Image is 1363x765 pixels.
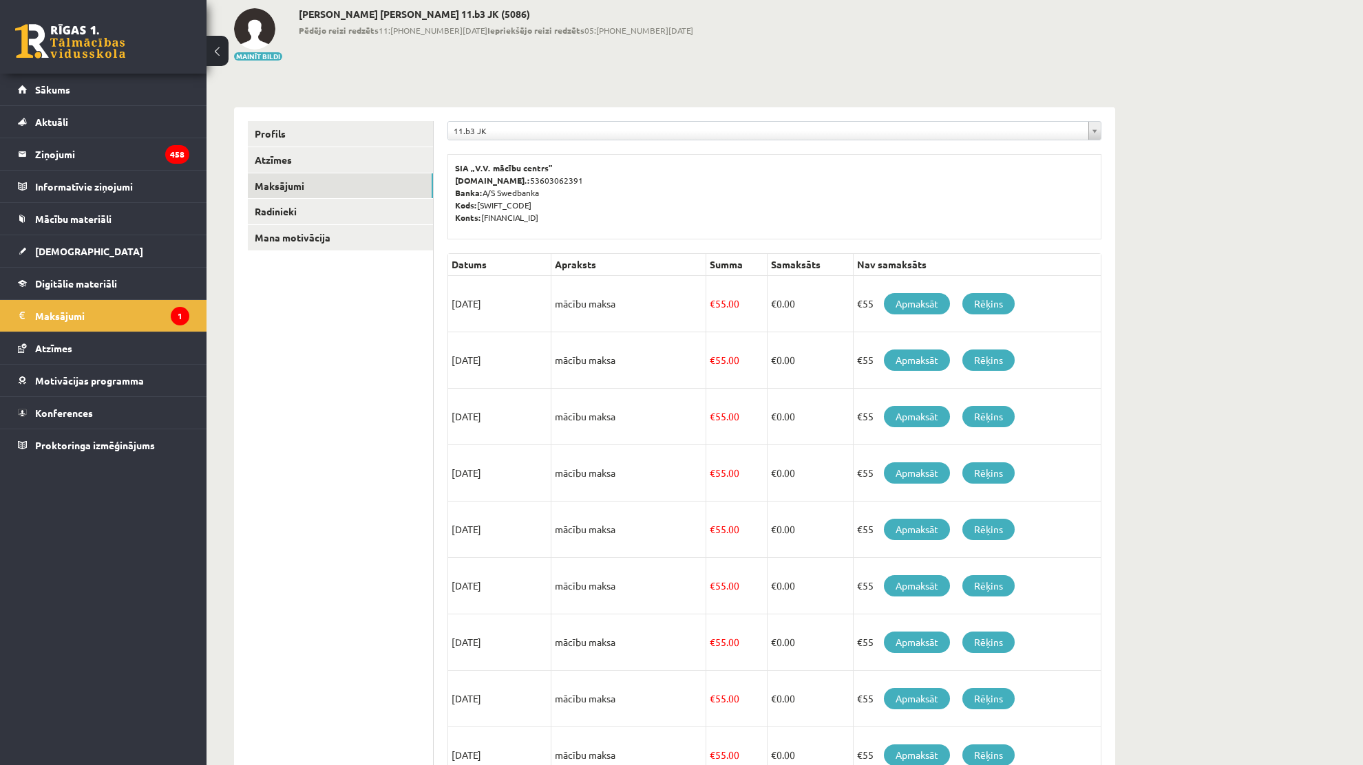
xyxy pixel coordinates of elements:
[771,410,776,422] span: €
[767,671,853,727] td: 0.00
[15,24,125,58] a: Rīgas 1. Tālmācības vidusskola
[18,268,189,299] a: Digitālie materiāli
[299,8,693,20] h2: [PERSON_NAME] [PERSON_NAME] 11.b3 JK (5086)
[455,200,477,211] b: Kods:
[884,575,950,596] a: Apmaksāt
[853,254,1101,276] th: Nav samaksāts
[165,145,189,164] i: 458
[448,558,551,614] td: [DATE]
[35,407,93,419] span: Konferences
[962,575,1015,596] a: Rēķins
[455,162,553,173] b: SIA „V.V. mācību centrs”
[248,147,433,173] a: Atzīmes
[35,245,143,257] span: [DEMOGRAPHIC_DATA]
[18,429,189,461] a: Proktoringa izmēģinājums
[767,445,853,502] td: 0.00
[455,212,481,223] b: Konts:
[771,297,776,310] span: €
[35,342,72,354] span: Atzīmes
[706,558,768,614] td: 55.00
[771,748,776,761] span: €
[448,332,551,389] td: [DATE]
[767,502,853,558] td: 0.00
[551,671,706,727] td: mācību maksa
[710,523,715,535] span: €
[248,225,433,250] a: Mana motivācija
[487,25,584,36] b: Iepriekšējo reizi redzēts
[706,671,768,727] td: 55.00
[767,614,853,671] td: 0.00
[962,462,1015,484] a: Rēķins
[551,558,706,614] td: mācību maksa
[706,332,768,389] td: 55.00
[853,445,1101,502] td: €55
[448,389,551,445] td: [DATE]
[234,52,282,61] button: Mainīt bildi
[18,235,189,267] a: [DEMOGRAPHIC_DATA]
[35,300,189,332] legend: Maksājumi
[853,614,1101,671] td: €55
[706,502,768,558] td: 55.00
[771,523,776,535] span: €
[853,558,1101,614] td: €55
[710,466,715,479] span: €
[767,558,853,614] td: 0.00
[35,439,155,451] span: Proktoringa izmēģinājums
[706,445,768,502] td: 55.00
[448,671,551,727] td: [DATE]
[706,389,768,445] td: 55.00
[853,332,1101,389] td: €55
[448,614,551,671] td: [DATE]
[248,173,433,199] a: Maksājumi
[884,406,950,427] a: Apmaksāt
[18,300,189,332] a: Maksājumi1
[18,397,189,429] a: Konferences
[771,466,776,479] span: €
[767,389,853,445] td: 0.00
[35,213,112,225] span: Mācību materiāli
[853,502,1101,558] td: €55
[18,74,189,105] a: Sākums
[706,254,768,276] th: Summa
[448,254,551,276] th: Datums
[884,462,950,484] a: Apmaksāt
[884,293,950,314] a: Apmaksāt
[551,502,706,558] td: mācību maksa
[767,332,853,389] td: 0.00
[35,138,189,170] legend: Ziņojumi
[962,632,1015,653] a: Rēķins
[710,410,715,422] span: €
[299,25,379,36] b: Pēdējo reizi redzēts
[706,614,768,671] td: 55.00
[767,254,853,276] th: Samaksāts
[448,276,551,332] td: [DATE]
[551,254,706,276] th: Apraksts
[18,365,189,396] a: Motivācijas programma
[884,632,950,653] a: Apmaksāt
[710,297,715,310] span: €
[18,171,189,202] a: Informatīvie ziņojumi
[767,276,853,332] td: 0.00
[18,138,189,170] a: Ziņojumi458
[884,349,950,371] a: Apmaksāt
[853,389,1101,445] td: €55
[771,354,776,366] span: €
[455,187,483,198] b: Banka:
[454,122,1083,140] span: 11.b3 JK
[710,636,715,648] span: €
[771,692,776,704] span: €
[18,332,189,364] a: Atzīmes
[551,332,706,389] td: mācību maksa
[455,162,1094,224] p: 53603062391 A/S Swedbanka [SWIFT_CODE] [FINANCIAL_ID]
[18,106,189,138] a: Aktuāli
[35,277,117,290] span: Digitālie materiāli
[35,374,144,387] span: Motivācijas programma
[853,276,1101,332] td: €55
[710,579,715,592] span: €
[771,636,776,648] span: €
[962,349,1015,371] a: Rēķins
[551,389,706,445] td: mācību maksa
[710,748,715,761] span: €
[962,293,1015,314] a: Rēķins
[35,116,68,128] span: Aktuāli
